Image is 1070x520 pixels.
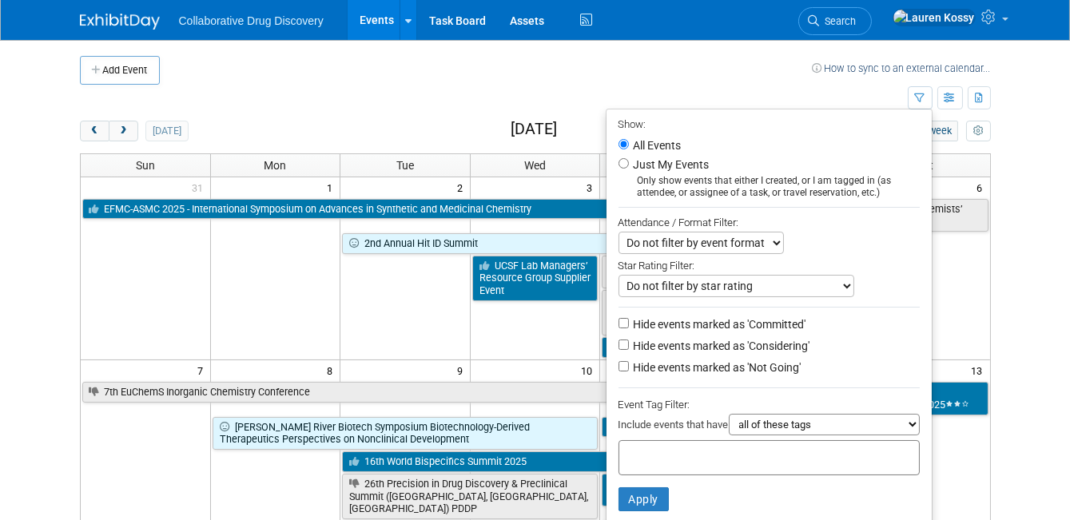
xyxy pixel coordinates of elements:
a: 2025 NIH Research Festival Vendor Exhibit [602,417,857,438]
button: Apply [619,487,670,511]
span: 13 [970,360,990,380]
button: prev [80,121,109,141]
a: Search [798,7,872,35]
label: Just My Events [630,157,710,173]
button: week [921,121,958,141]
span: 10 [579,360,599,380]
img: ExhibitDay [80,14,160,30]
span: 6 [976,177,990,197]
i: Personalize Calendar [973,126,984,137]
a: 16th World Bispecifics Summit 2025 [342,451,728,472]
a: Biolife Summit Mid-Atlantic BioLife Summit (*Philly) [602,290,728,335]
span: Mon [264,159,286,172]
div: Only show events that either I created, or I am tagged in (as attendee, or assignee of a task, or... [619,175,920,199]
div: Attendance / Format Filter: [619,213,920,232]
span: 31 [190,177,210,197]
a: Korean Society of Medicinal Chemistry Conference 2025 [602,474,857,506]
div: Event Tag Filter: [619,395,920,414]
button: Add Event [80,56,160,85]
span: Search [820,15,857,27]
h2: [DATE] [511,121,557,138]
img: Lauren Kossy [893,9,976,26]
label: Hide events marked as 'Committed' [630,316,806,332]
label: All Events [630,140,682,151]
button: [DATE] [145,121,188,141]
div: Star Rating Filter: [619,254,920,275]
span: 3 [585,177,599,197]
a: UCSF Lab Managers’ Resource Group Supplier Event [472,256,599,301]
span: 2 [455,177,470,197]
a: 7th EuChemS Inorganic Chemistry Conference [82,382,728,403]
button: myCustomButton [966,121,990,141]
div: Show: [619,113,920,133]
a: 2nd Annual Hit ID Summit [342,233,728,254]
span: 8 [325,360,340,380]
label: Hide events marked as 'Not Going' [630,359,802,375]
span: Wed [524,159,546,172]
a: Bio Innovation Conference 2025 [602,256,728,288]
span: Sun [136,159,155,172]
div: Include events that have [619,414,920,440]
a: CDF Cambridge [602,337,728,358]
span: Tue [396,159,414,172]
a: How to sync to an external calendar... [813,62,991,74]
span: 9 [455,360,470,380]
a: EFMC-ASMC 2025 - International Symposium on Advances in Synthetic and Medicinal Chemistry [82,199,728,220]
a: [PERSON_NAME] River Biotech Symposium Biotechnology-Derived Therapeutics Perspectives on Nonclini... [213,417,599,450]
button: next [109,121,138,141]
span: 7 [196,360,210,380]
label: Hide events marked as 'Considering' [630,338,810,354]
span: 1 [325,177,340,197]
a: 26th Precision in Drug Discovery & Preclinical Summit ([GEOGRAPHIC_DATA], [GEOGRAPHIC_DATA], [GEO... [342,474,598,519]
span: Collaborative Drug Discovery [179,14,324,27]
